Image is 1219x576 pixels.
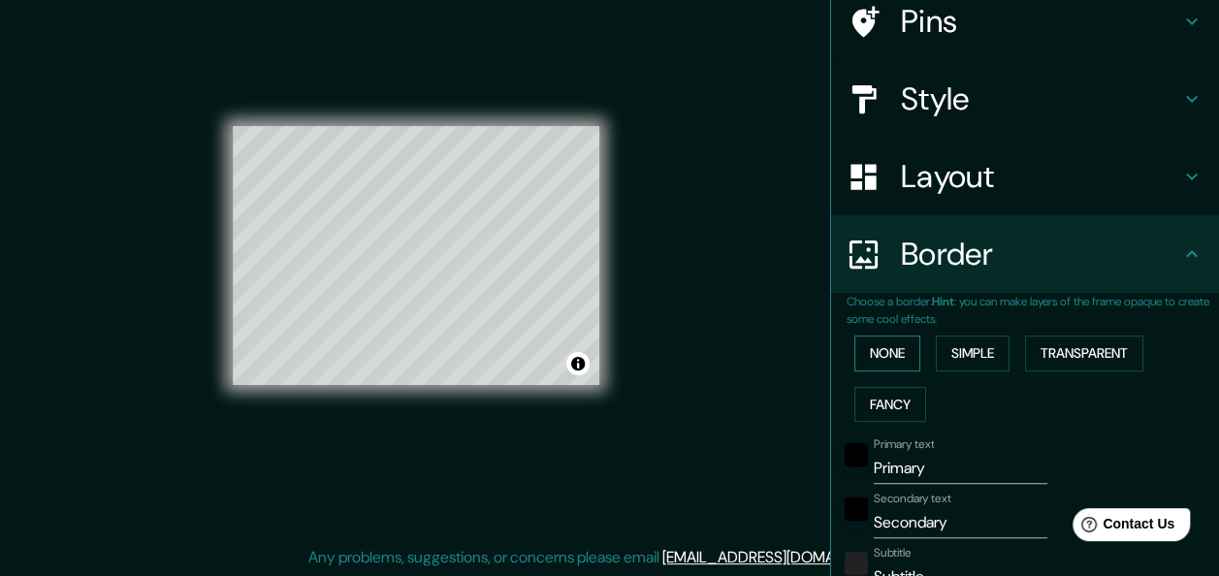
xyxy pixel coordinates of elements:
[831,215,1219,293] div: Border
[932,294,954,309] b: Hint
[831,138,1219,215] div: Layout
[845,497,868,521] button: black
[854,387,926,423] button: Fancy
[901,80,1180,118] h4: Style
[901,157,1180,196] h4: Layout
[936,336,1010,371] button: Simple
[1025,336,1143,371] button: Transparent
[874,545,912,561] label: Subtitle
[662,547,902,567] a: [EMAIL_ADDRESS][DOMAIN_NAME]
[845,552,868,575] button: color-222222
[1046,500,1198,555] iframe: Help widget launcher
[566,352,590,375] button: Toggle attribution
[874,436,934,453] label: Primary text
[308,546,905,569] p: Any problems, suggestions, or concerns please email .
[901,2,1180,41] h4: Pins
[845,443,868,466] button: black
[854,336,920,371] button: None
[901,235,1180,273] h4: Border
[874,491,951,507] label: Secondary text
[847,293,1219,328] p: Choose a border. : you can make layers of the frame opaque to create some cool effects.
[831,60,1219,138] div: Style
